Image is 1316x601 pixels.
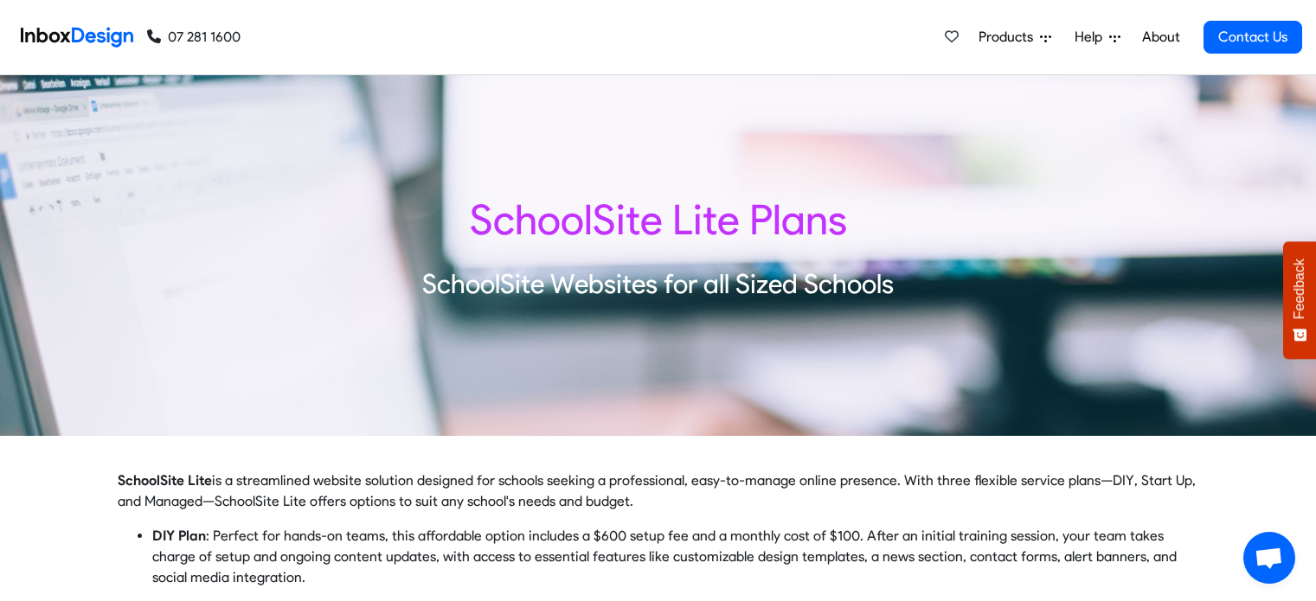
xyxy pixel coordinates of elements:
[1075,27,1109,48] span: Help
[147,27,241,48] a: 07 281 1600
[152,526,1199,588] p: : Perfect for hands-on teams, this affordable option includes a $600 setup fee and a monthly cost...
[132,195,1185,246] heading: SchoolSite Lite Plans
[152,527,206,544] strong: DIY Plan
[1243,532,1295,584] div: Open chat
[972,20,1058,54] a: Products
[1292,259,1307,319] span: Feedback
[1068,20,1127,54] a: Help
[1204,21,1302,54] a: Contact Us
[979,27,1040,48] span: Products
[1283,241,1316,359] button: Feedback - Show survey
[1137,20,1184,54] a: About
[118,472,212,489] strong: SchoolSite Lite
[118,470,1199,512] p: is a streamlined website solution designed for schools seeking a professional, easy-to-manage onl...
[132,267,1185,302] p: SchoolSite Websites for all Sized Schools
